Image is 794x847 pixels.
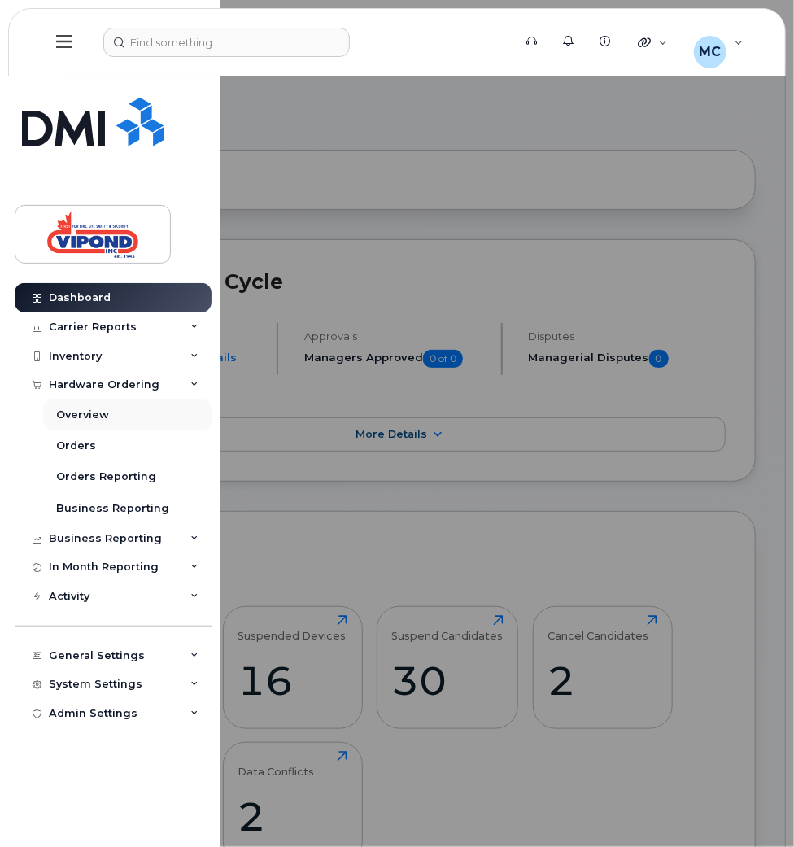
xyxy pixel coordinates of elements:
[43,430,212,461] a: Orders
[49,350,102,363] div: Inventory
[56,469,156,484] div: Orders Reporting
[43,399,212,430] a: Overview
[49,590,89,603] div: Activity
[49,649,145,662] div: General Settings
[49,378,159,391] div: Hardware Ordering
[49,291,111,304] div: Dashboard
[30,211,155,258] img: Vipond Inc.
[56,501,169,516] div: Business Reporting
[22,98,164,146] img: Simplex My-Serve
[15,205,171,264] a: Vipond Inc.
[49,532,162,545] div: Business Reporting
[15,283,212,312] a: Dashboard
[56,439,96,453] div: Orders
[49,321,137,334] div: Carrier Reports
[49,678,142,691] div: System Settings
[43,461,212,492] a: Orders Reporting
[56,408,109,422] div: Overview
[49,707,137,720] div: Admin Settings
[49,561,159,574] div: In Month Reporting
[43,493,212,524] a: Business Reporting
